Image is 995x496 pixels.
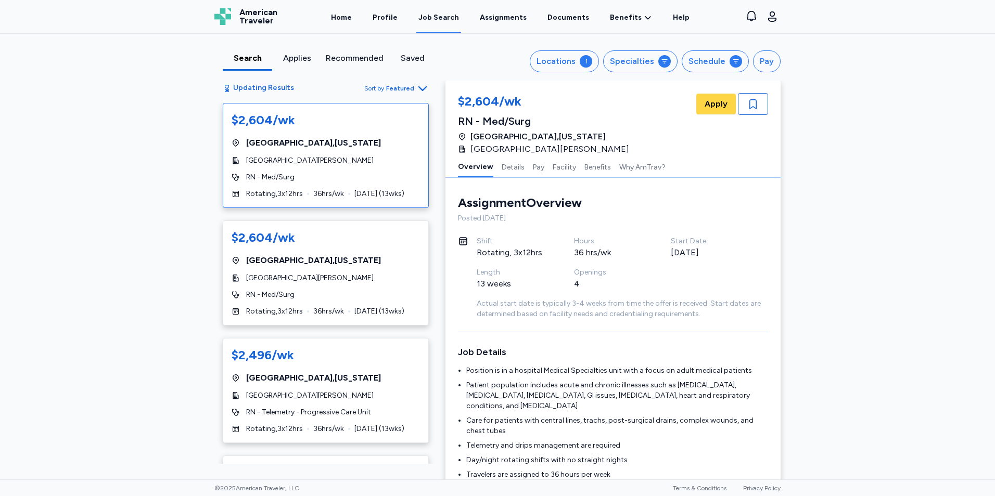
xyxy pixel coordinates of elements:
[246,273,374,283] span: [GEOGRAPHIC_DATA][PERSON_NAME]
[760,55,774,68] div: Pay
[276,52,317,64] div: Applies
[246,407,371,417] span: RN - Telemetry - Progressive Care Unit
[214,484,299,492] span: © 2025 American Traveler, LLC
[466,380,768,411] li: Patient population includes acute and chronic illnesses such as [MEDICAL_DATA], [MEDICAL_DATA], [...
[354,306,404,317] span: [DATE] ( 13 wks)
[313,189,344,199] span: 36 hrs/wk
[246,254,381,267] span: [GEOGRAPHIC_DATA] , [US_STATE]
[246,172,295,182] span: RN - Med/Surg
[530,50,599,72] button: Locations1
[386,84,414,93] span: Featured
[313,306,344,317] span: 36 hrs/wk
[418,12,459,23] div: Job Search
[239,8,277,25] span: American Traveler
[458,155,493,177] button: Overview
[392,52,433,64] div: Saved
[696,94,736,114] button: Apply
[537,55,576,68] div: Locations
[466,440,768,451] li: Telemetry and drips management are required
[364,84,384,93] span: Sort by
[458,194,582,211] div: Assignment Overview
[553,155,576,177] button: Facility
[477,267,549,278] div: Length
[619,155,666,177] button: Why AmTrav?
[743,485,781,492] a: Privacy Policy
[673,485,726,492] a: Terms & Conditions
[610,55,654,68] div: Specialties
[574,236,646,246] div: Hours
[354,189,404,199] span: [DATE] ( 13 wks)
[458,345,768,359] h3: Job Details
[470,130,606,143] span: [GEOGRAPHIC_DATA] , [US_STATE]
[458,114,635,128] div: RN - Med/Surg
[533,155,544,177] button: Pay
[671,246,743,259] div: [DATE]
[705,98,728,110] span: Apply
[246,137,381,149] span: [GEOGRAPHIC_DATA] , [US_STATE]
[477,298,768,319] div: Actual start date is typically 3-4 weeks from time the offer is received. Start dates are determi...
[458,93,635,112] div: $2,604/wk
[610,12,652,23] a: Benefits
[610,12,642,23] span: Benefits
[477,246,549,259] div: Rotating, 3x12hrs
[246,372,381,384] span: [GEOGRAPHIC_DATA] , [US_STATE]
[580,55,592,68] div: 1
[574,278,646,290] div: 4
[246,290,295,300] span: RN - Med/Surg
[584,155,611,177] button: Benefits
[232,347,294,363] div: $2,496/wk
[753,50,781,72] button: Pay
[466,415,768,436] li: Care for patients with central lines, trachs, post-surgical drains, complex wounds, and chest tubes
[354,424,404,434] span: [DATE] ( 13 wks)
[233,83,294,94] span: Updating Results
[682,50,749,72] button: Schedule
[574,246,646,259] div: 36 hrs/wk
[416,1,461,33] a: Job Search
[246,424,303,434] span: Rotating , 3 x 12 hrs
[246,390,374,401] span: [GEOGRAPHIC_DATA][PERSON_NAME]
[466,469,768,480] li: Travelers are assigned to 36 hours per week
[326,52,384,64] div: Recommended
[466,455,768,465] li: Day/night rotating shifts with no straight nights
[246,306,303,317] span: Rotating , 3 x 12 hrs
[470,143,629,155] span: [GEOGRAPHIC_DATA][PERSON_NAME]
[246,189,303,199] span: Rotating , 3 x 12 hrs
[688,55,725,68] div: Schedule
[458,213,768,224] div: Posted [DATE]
[671,236,743,246] div: Start Date
[246,155,374,166] span: [GEOGRAPHIC_DATA][PERSON_NAME]
[574,267,646,278] div: Openings
[313,424,344,434] span: 36 hrs/wk
[477,236,549,246] div: Shift
[477,278,549,290] div: 13 weeks
[232,229,295,246] div: $2,604/wk
[227,52,268,64] div: Search
[502,155,525,177] button: Details
[603,50,678,72] button: Specialties
[232,112,295,128] div: $2,604/wk
[214,8,231,25] img: Logo
[466,366,768,376] li: Position is in a hospital Medical Specialties unit with a focus on adult medical patients
[364,82,429,95] button: Sort byFeatured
